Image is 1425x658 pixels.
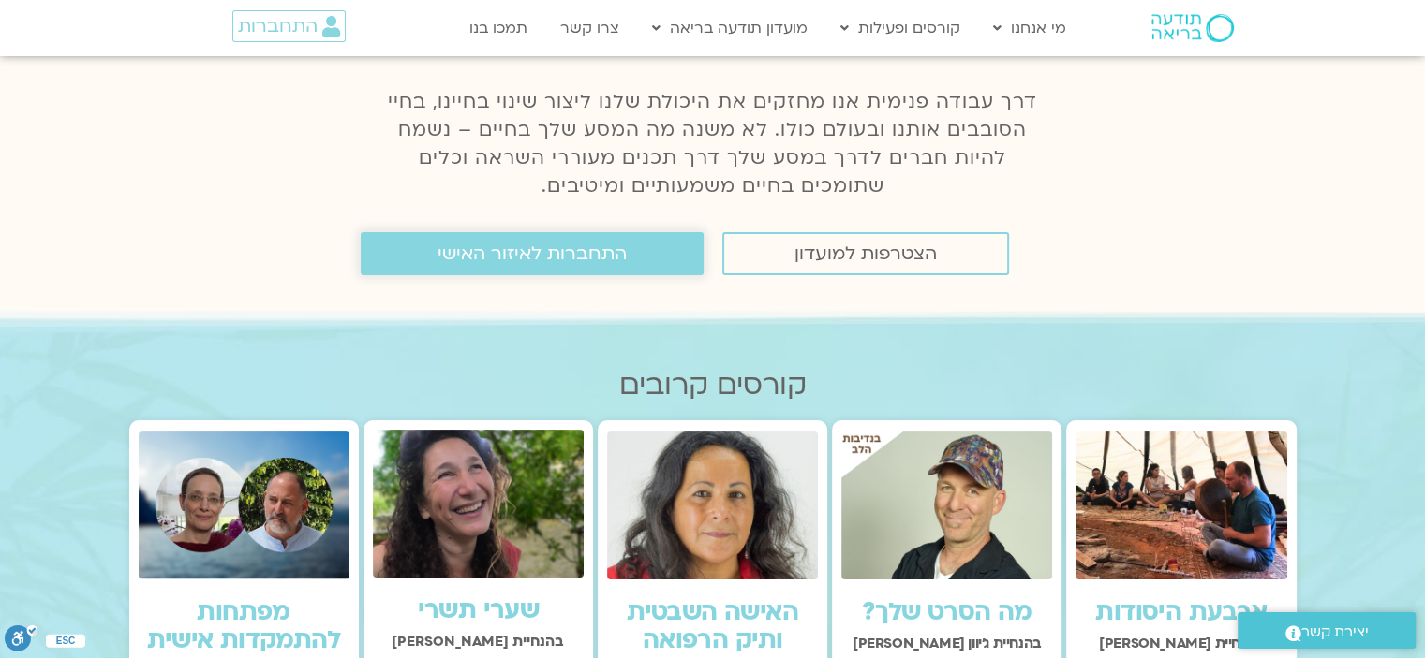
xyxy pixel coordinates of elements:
[551,10,629,46] a: צרו קשר
[722,232,1009,275] a: הצטרפות למועדון
[1238,612,1416,649] a: יצירת קשר
[643,10,817,46] a: מועדון תודעה בריאה
[794,243,937,264] span: הצטרפות למועדון
[129,369,1297,402] h2: קורסים קרובים
[1076,636,1286,651] h2: בהנחיית [PERSON_NAME]
[1301,620,1369,645] span: יצירת קשר
[1095,595,1267,629] a: ארבעת היסודות
[147,595,340,657] a: מפתחות להתמקדות אישית
[361,232,704,275] a: התחברות לאיזור האישי
[238,16,318,37] span: התחברות
[460,10,537,46] a: תמכו בנו
[841,636,1052,651] h2: בהנחיית ג'יוון [PERSON_NAME]
[862,595,1032,629] a: מה הסרט שלך?
[373,634,584,650] h2: בהנחיית [PERSON_NAME]
[627,595,798,657] a: האישה השבטית ותיק הרפואה
[831,10,970,46] a: קורסים ופעילות
[232,10,346,42] a: התחברות
[438,243,627,264] span: התחברות לאיזור האישי
[1151,14,1234,42] img: תודעה בריאה
[984,10,1076,46] a: מי אנחנו
[418,593,540,627] a: שערי תשרי
[378,88,1048,200] p: דרך עבודה פנימית אנו מחזקים את היכולת שלנו ליצור שינוי בחיינו, בחיי הסובבים אותנו ובעולם כולו. לא...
